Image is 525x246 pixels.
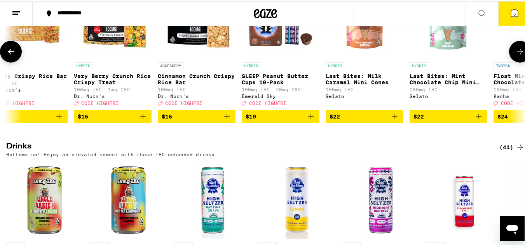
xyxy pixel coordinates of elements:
button: Add to bag [410,109,487,122]
span: $24 [497,112,508,119]
p: 100mg THC: 1mg CBD [74,86,152,91]
span: $16 [162,112,172,119]
p: 100mg THC [410,86,487,91]
img: Pabst Labs - Lemon High Seltzer [258,160,336,237]
div: Emerald Sky [242,92,319,98]
p: ACCESSORY [158,61,183,68]
p: 100mg THC [326,86,403,91]
div: Dr. Norm's [158,92,235,98]
span: $19 [246,112,256,119]
p: HYBRID [410,61,428,68]
span: 5 [513,10,516,15]
button: Add to bag [158,109,235,122]
span: CODE HIGHFRI [81,100,119,105]
img: Pabst Labs - Midnight Berries 10:3:2 High Seltzer [342,160,420,237]
p: Very Berry Crunch Rice Crispy Treat [74,72,152,84]
div: Gelato [410,92,487,98]
p: Cinnamon Crunch Crispy Rice Bar [158,72,235,84]
p: Last Bites: Milk Caramel Mini Cones [326,72,403,84]
p: Bottoms up! Enjoy an elevated moment with these THC-enhanced drinks. [6,151,218,156]
p: INDICA [494,61,512,68]
button: Add to bag [326,109,403,122]
span: $16 [78,112,88,119]
button: Add to bag [242,109,319,122]
img: Uncle Arnie's - Cherry Limeade 7.5oz - 10mg [6,160,84,237]
p: 100mg THC: 20mg CBD [242,86,319,91]
img: Pabst Labs - Strawberry Kiwi High Seltzer [426,160,504,237]
iframe: Button to launch messaging window [500,215,525,240]
img: Pabst Labs - Daytime Guava 10:5 High Seltzer [174,160,252,237]
div: Dr. Norm's [74,92,152,98]
p: Last Bites: Mint Chocolate Chip Mini Cones [410,72,487,84]
span: $22 [330,112,340,119]
h2: Drinks [6,141,487,151]
p: HYBRID [326,61,344,68]
p: SLEEP Peanut Butter Cups 10-Pack [242,72,319,84]
a: (41) [499,141,525,151]
p: HYBRID [74,61,92,68]
button: Add to bag [74,109,152,122]
span: CODE HIGHFRI [249,100,286,105]
p: 100mg THC [158,86,235,91]
img: Uncle Arnie's - Iced Tea Lemonade 7.5oz - 10mg [90,160,168,237]
span: CODE HIGHFRI [165,100,202,105]
span: $22 [413,112,424,119]
p: HYBRID [242,61,260,68]
div: Gelato [326,92,403,98]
